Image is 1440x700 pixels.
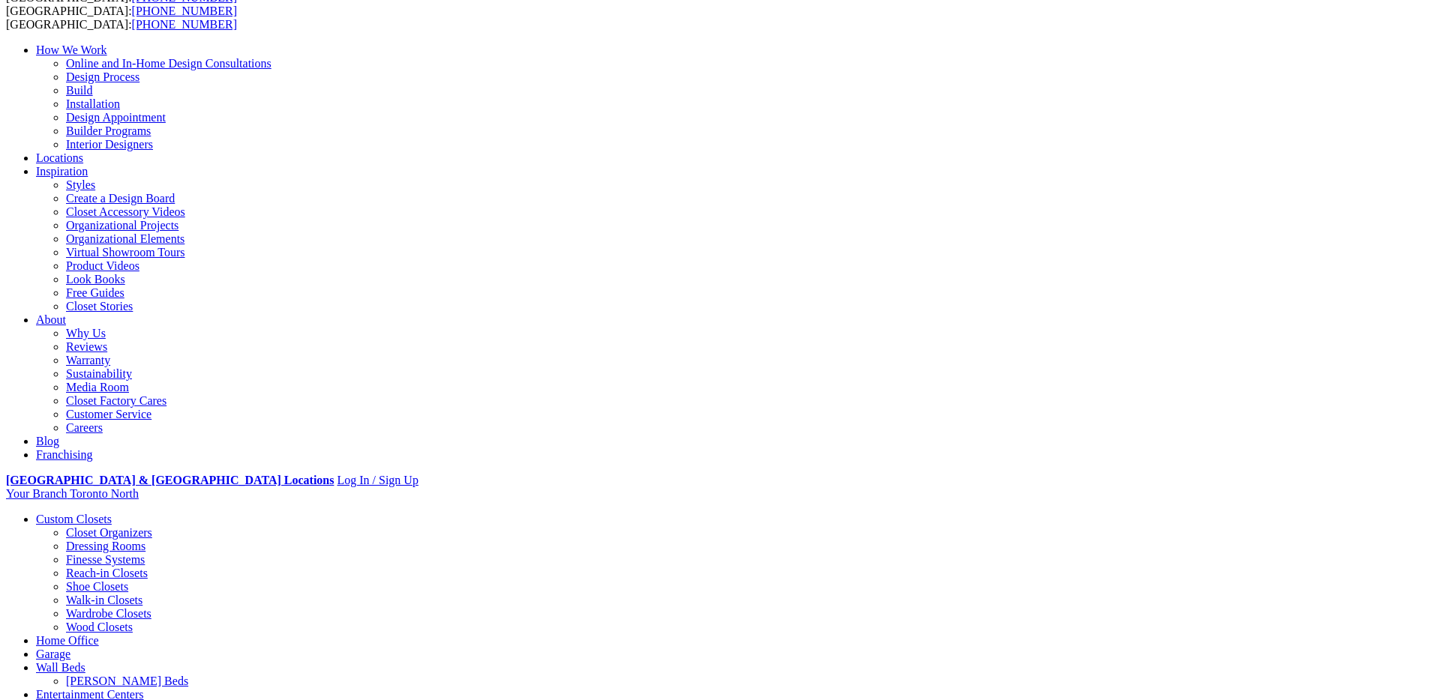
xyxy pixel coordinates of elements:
a: Free Guides [66,286,124,299]
a: Dressing Rooms [66,540,145,552]
a: Why Us [66,327,106,340]
a: Installation [66,97,120,110]
a: Design Appointment [66,111,166,124]
a: Shoe Closets [66,580,128,593]
a: Inspiration [36,165,88,178]
a: [PERSON_NAME] Beds [66,675,188,687]
a: Closet Organizers [66,526,152,539]
a: Wall Beds [36,661,85,674]
a: Franchising [36,448,93,461]
a: Wood Closets [66,621,133,633]
a: Organizational Projects [66,219,178,232]
span: [GEOGRAPHIC_DATA]: [GEOGRAPHIC_DATA]: [6,4,237,31]
a: Design Process [66,70,139,83]
a: [GEOGRAPHIC_DATA] & [GEOGRAPHIC_DATA] Locations [6,474,334,486]
a: [PHONE_NUMBER] [132,18,237,31]
a: Look Books [66,273,125,286]
a: Closet Accessory Videos [66,205,185,218]
a: Closet Factory Cares [66,394,166,407]
a: Create a Design Board [66,192,175,205]
a: Garage [36,648,70,660]
a: Walk-in Closets [66,594,142,606]
a: Home Office [36,634,99,647]
a: Virtual Showroom Tours [66,246,185,259]
a: Log In / Sign Up [337,474,418,486]
a: Build [66,84,93,97]
a: Wardrobe Closets [66,607,151,620]
a: Organizational Elements [66,232,184,245]
a: Locations [36,151,83,164]
a: Styles [66,178,95,191]
a: Customer Service [66,408,151,420]
a: About [36,313,66,326]
a: Reach-in Closets [66,567,148,579]
a: [PHONE_NUMBER] [132,4,237,17]
a: Blog [36,435,59,447]
a: Reviews [66,340,107,353]
a: Product Videos [66,259,139,272]
a: Builder Programs [66,124,151,137]
a: Interior Designers [66,138,153,151]
a: Custom Closets [36,513,112,525]
span: Toronto North [70,487,139,500]
a: Finesse Systems [66,553,145,566]
a: Closet Stories [66,300,133,313]
a: Your Branch Toronto North [6,487,139,500]
a: Sustainability [66,367,132,380]
a: Online and In-Home Design Consultations [66,57,271,70]
a: Media Room [66,381,129,393]
span: Your Branch [6,487,67,500]
a: Warranty [66,354,110,366]
a: How We Work [36,43,107,56]
a: Careers [66,421,103,434]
